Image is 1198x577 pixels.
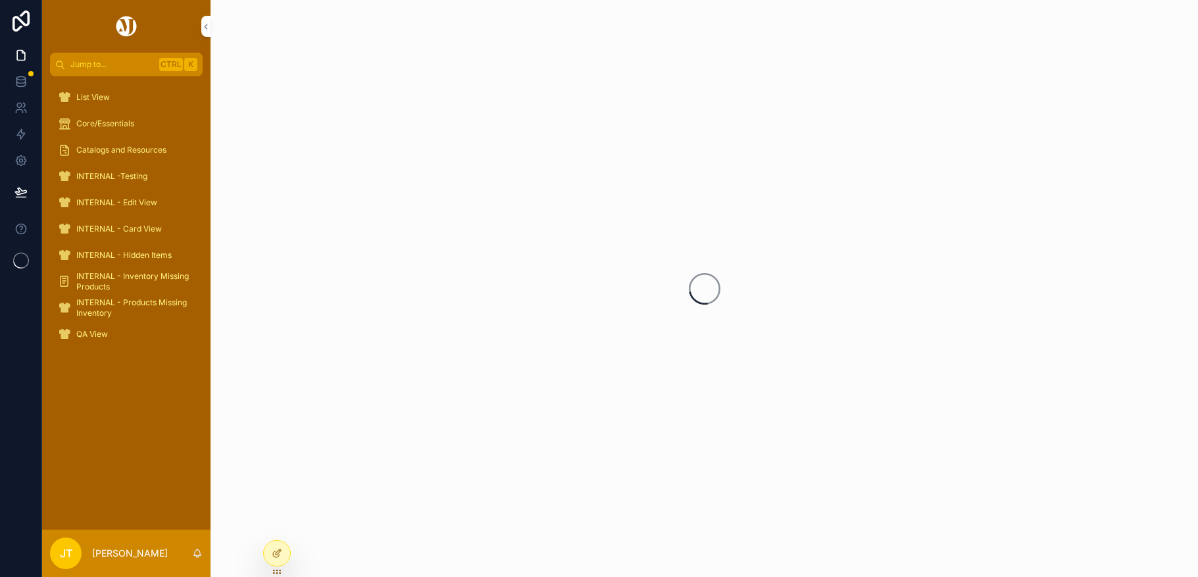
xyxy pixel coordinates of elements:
span: INTERNAL -Testing [76,171,147,182]
span: Jump to... [70,59,154,70]
a: QA View [50,322,203,346]
span: INTERNAL - Edit View [76,197,157,208]
a: Catalogs and Resources [50,138,203,162]
span: INTERNAL - Inventory Missing Products [76,271,189,292]
a: INTERNAL -Testing [50,164,203,188]
span: INTERNAL - Products Missing Inventory [76,297,189,318]
img: App logo [114,16,139,37]
a: INTERNAL - Products Missing Inventory [50,296,203,320]
span: Catalogs and Resources [76,145,166,155]
div: scrollable content [42,76,211,363]
span: QA View [76,329,108,339]
a: List View [50,86,203,109]
a: INTERNAL - Hidden Items [50,243,203,267]
a: Core/Essentials [50,112,203,136]
span: INTERNAL - Card View [76,224,162,234]
a: INTERNAL - Card View [50,217,203,241]
p: [PERSON_NAME] [92,547,168,560]
span: List View [76,92,110,103]
span: Ctrl [159,58,183,71]
span: INTERNAL - Hidden Items [76,250,172,261]
span: Core/Essentials [76,118,134,129]
span: JT [60,545,72,561]
span: K [186,59,196,70]
a: INTERNAL - Inventory Missing Products [50,270,203,293]
button: Jump to...CtrlK [50,53,203,76]
a: INTERNAL - Edit View [50,191,203,214]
